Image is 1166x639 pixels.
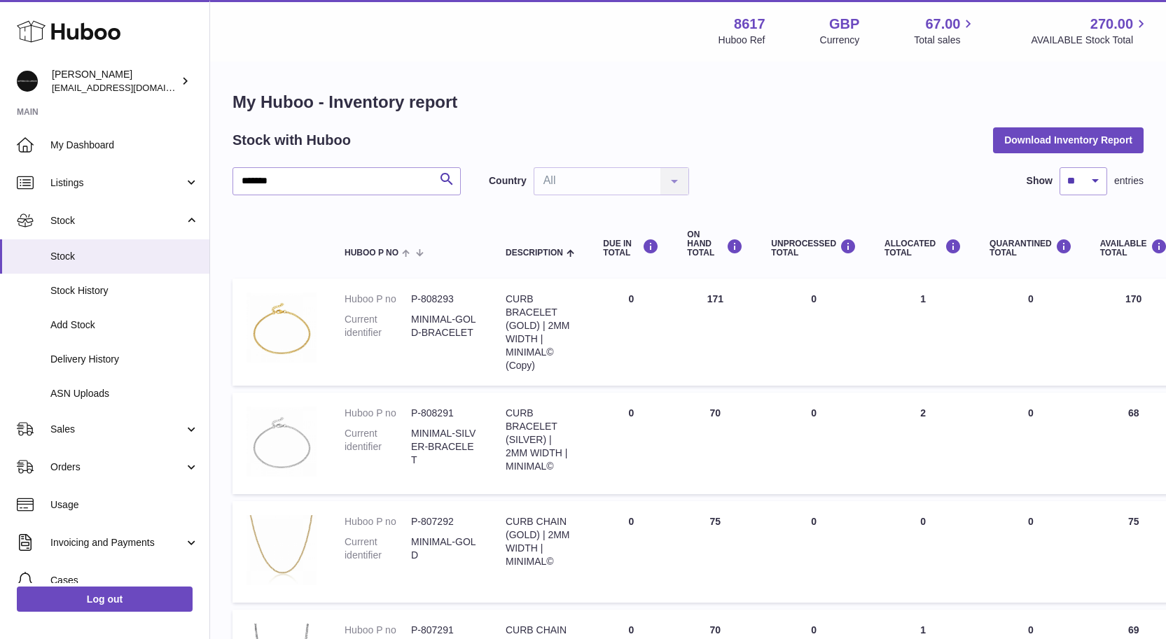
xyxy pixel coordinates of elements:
span: 0 [1028,293,1034,304]
span: Huboo P no [345,248,398,258]
span: ASN Uploads [50,387,199,400]
img: hello@alfredco.com [17,71,38,92]
span: 67.00 [925,15,960,34]
td: 0 [870,501,976,603]
strong: 8617 [734,15,765,34]
td: 75 [673,501,757,603]
span: 0 [1028,407,1034,419]
dd: P-808291 [411,407,478,420]
span: 0 [1028,624,1034,636]
button: Download Inventory Report [993,127,1144,153]
td: 0 [589,393,673,494]
label: Show [1027,174,1053,188]
div: Huboo Ref [719,34,765,47]
div: QUARANTINED Total [990,239,1072,258]
span: My Dashboard [50,139,199,152]
div: CURB BRACELET (GOLD) | 2MM WIDTH | MINIMAL© (Copy) [506,293,575,372]
td: 1 [870,279,976,386]
dd: MINIMAL-GOLD-BRACELET [411,313,478,339]
span: AVAILABLE Stock Total [1031,34,1149,47]
dt: Huboo P no [345,624,411,637]
span: 270.00 [1090,15,1133,34]
div: ALLOCATED Total [884,239,962,258]
strong: GBP [829,15,859,34]
a: Log out [17,587,193,612]
span: Delivery History [50,353,199,366]
td: 0 [589,279,673,386]
a: 270.00 AVAILABLE Stock Total [1031,15,1149,47]
h2: Stock with Huboo [232,131,351,150]
span: Orders [50,461,184,474]
h1: My Huboo - Inventory report [232,91,1144,113]
dd: MINIMAL-SILVER-BRACELET [411,427,478,467]
span: Stock [50,250,199,263]
span: Add Stock [50,318,199,332]
dt: Huboo P no [345,293,411,306]
dd: P-807292 [411,515,478,528]
dt: Current identifier [345,535,411,562]
td: 2 [870,393,976,494]
div: CURB CHAIN (GOLD) | 2MM WIDTH | MINIMAL© [506,515,575,568]
dd: MINIMAL-GOLD [411,535,478,562]
td: 0 [589,501,673,603]
span: Listings [50,176,184,190]
dt: Huboo P no [345,515,411,528]
span: 0 [1028,516,1034,527]
td: 70 [673,393,757,494]
div: ON HAND Total [687,230,743,258]
div: DUE IN TOTAL [603,239,659,258]
span: Cases [50,574,199,587]
td: 0 [757,393,870,494]
td: 0 [757,279,870,386]
dt: Current identifier [345,427,411,467]
label: Country [489,174,527,188]
div: Currency [820,34,860,47]
span: Stock [50,214,184,227]
div: UNPROCESSED Total [771,239,856,258]
a: 67.00 Total sales [914,15,976,47]
dt: Current identifier [345,313,411,339]
span: Sales [50,423,184,436]
span: Description [506,248,563,258]
dd: P-807291 [411,624,478,637]
span: Invoicing and Payments [50,536,184,549]
span: Usage [50,498,199,512]
img: product image [247,515,317,585]
div: CURB BRACELET (SILVER) | 2MM WIDTH | MINIMAL© [506,407,575,472]
span: Total sales [914,34,976,47]
span: entries [1114,174,1144,188]
div: [PERSON_NAME] [52,68,178,94]
span: Stock History [50,284,199,297]
td: 171 [673,279,757,386]
td: 0 [757,501,870,603]
dt: Huboo P no [345,407,411,420]
span: [EMAIL_ADDRESS][DOMAIN_NAME] [52,82,206,93]
dd: P-808293 [411,293,478,306]
img: product image [247,293,317,363]
img: product image [247,407,317,477]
